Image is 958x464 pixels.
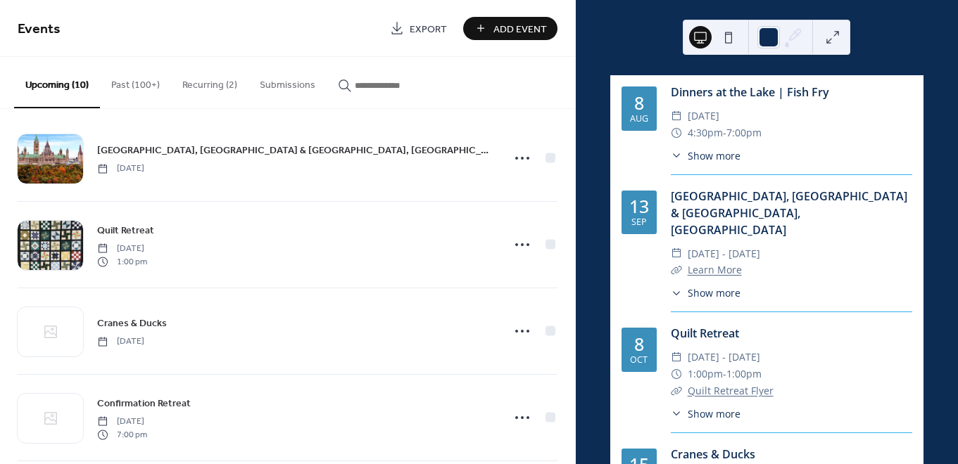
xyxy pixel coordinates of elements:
[688,263,742,276] a: Learn More
[97,395,191,411] a: Confirmation Retreat
[97,255,147,268] span: 1:00 pm
[18,15,61,43] span: Events
[688,148,740,163] span: Show more
[493,22,547,37] span: Add Event
[97,397,191,411] span: Confirmation Retreat
[726,124,762,141] span: 7:00pm
[671,285,682,300] div: ​
[671,326,739,341] a: Quilt Retreat
[671,84,912,101] div: Dinners at the Lake | Fish Fry
[634,94,644,112] div: 8
[671,245,682,262] div: ​
[634,335,644,353] div: 8
[688,406,740,421] span: Show more
[688,285,740,300] span: Show more
[97,415,147,428] span: [DATE]
[631,218,647,227] div: Sep
[671,349,682,366] div: ​
[630,356,648,365] div: Oct
[671,382,682,399] div: ​
[97,142,493,158] a: [GEOGRAPHIC_DATA], [GEOGRAPHIC_DATA] & [GEOGRAPHIC_DATA], [GEOGRAPHIC_DATA]
[97,224,154,238] span: Quilt Retreat
[629,198,649,215] div: 13
[726,366,762,382] span: 1:00pm
[463,17,557,40] button: Add Event
[688,349,760,366] span: [DATE] - [DATE]
[688,245,760,262] span: [DATE] - [DATE]
[97,315,167,331] a: Cranes & Ducks
[14,57,100,108] button: Upcoming (10)
[97,143,493,158] span: [GEOGRAPHIC_DATA], [GEOGRAPHIC_DATA] & [GEOGRAPHIC_DATA], [GEOGRAPHIC_DATA]
[688,384,774,397] a: Quilt Retreat Flyer
[97,243,147,255] span: [DATE]
[671,148,740,163] button: ​Show more
[97,316,167,331] span: Cranes & Ducks
[671,285,740,300] button: ​Show more
[671,124,682,141] div: ​
[97,335,144,348] span: [DATE]
[671,446,755,462] a: Cranes & Ducks
[671,108,682,124] div: ​
[671,366,682,382] div: ​
[410,22,447,37] span: Export
[97,428,147,441] span: 7:00 pm
[379,17,458,40] a: Export
[671,262,682,278] div: ​
[671,188,907,238] a: [GEOGRAPHIC_DATA], [GEOGRAPHIC_DATA] & [GEOGRAPHIC_DATA], [GEOGRAPHIC_DATA]
[671,406,740,421] button: ​Show more
[723,366,726,382] span: -
[248,57,327,107] button: Submissions
[688,366,723,382] span: 1:00pm
[723,124,726,141] span: -
[688,124,723,141] span: 4:30pm
[671,406,682,421] div: ​
[97,162,144,175] span: [DATE]
[671,148,682,163] div: ​
[688,108,719,124] span: [DATE]
[100,57,171,107] button: Past (100+)
[630,115,648,124] div: Aug
[97,222,154,238] a: Quilt Retreat
[171,57,248,107] button: Recurring (2)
